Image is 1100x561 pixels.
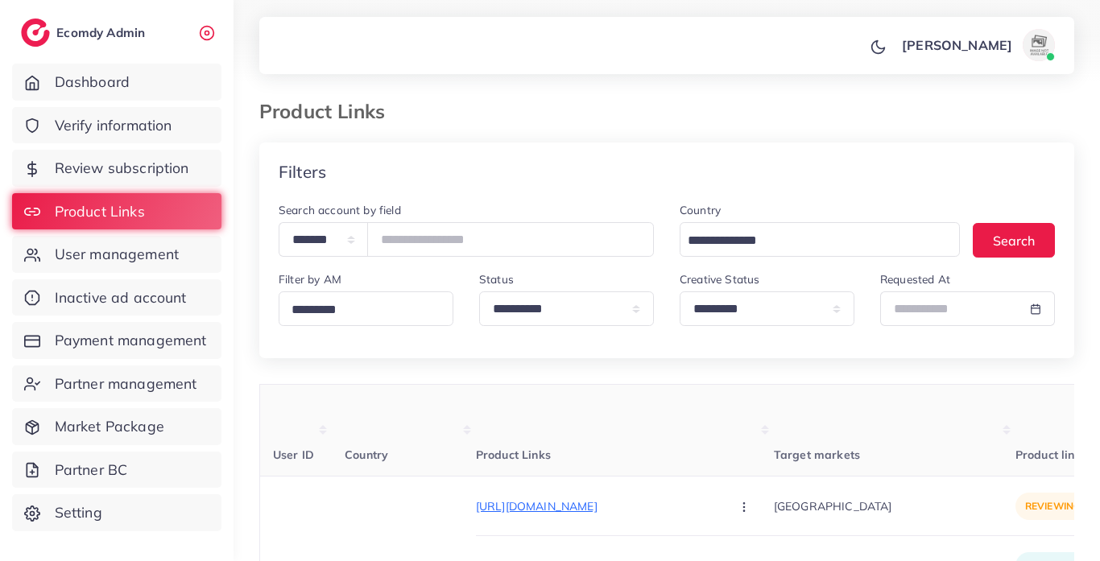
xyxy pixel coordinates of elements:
label: Requested At [880,271,950,287]
span: Market Package [55,416,164,437]
a: Product Links [12,193,221,230]
span: Country [345,448,388,462]
a: Market Package [12,408,221,445]
a: Payment management [12,322,221,359]
span: Dashboard [55,72,130,93]
a: logoEcomdy Admin [21,19,149,47]
img: avatar [1023,29,1055,61]
a: Verify information [12,107,221,144]
a: Inactive ad account [12,279,221,316]
span: Target markets [774,448,860,462]
p: reviewing [1015,493,1090,520]
span: Partner BC [55,460,128,481]
span: Setting [55,502,102,523]
a: Partner management [12,365,221,402]
div: Search for option [279,291,453,326]
span: Payment management [55,330,207,351]
a: User management [12,236,221,273]
span: Partner management [55,373,197,394]
label: Creative Status [680,271,759,287]
p: [URL][DOMAIN_NAME] [476,497,717,516]
span: Verify information [55,115,172,136]
a: Setting [12,494,221,531]
span: Product Links [476,448,551,462]
h4: Filters [279,162,326,182]
span: Product Links [55,201,145,222]
label: Search account by field [279,202,401,218]
a: Review subscription [12,150,221,187]
input: Search for option [682,229,939,254]
label: Status [479,271,514,287]
label: Filter by AM [279,271,341,287]
p: [PERSON_NAME] [902,35,1012,55]
span: User ID [273,448,314,462]
span: Review subscription [55,158,189,179]
h2: Ecomdy Admin [56,25,149,40]
a: Dashboard [12,64,221,101]
h3: Product Links [259,100,398,123]
a: Partner BC [12,452,221,489]
span: Inactive ad account [55,287,187,308]
span: User management [55,244,179,265]
input: Search for option [286,298,444,323]
button: Search [973,223,1055,258]
img: logo [21,19,50,47]
a: [PERSON_NAME]avatar [893,29,1061,61]
label: Country [680,202,721,218]
p: [GEOGRAPHIC_DATA] [774,488,1015,524]
div: Search for option [680,222,960,257]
